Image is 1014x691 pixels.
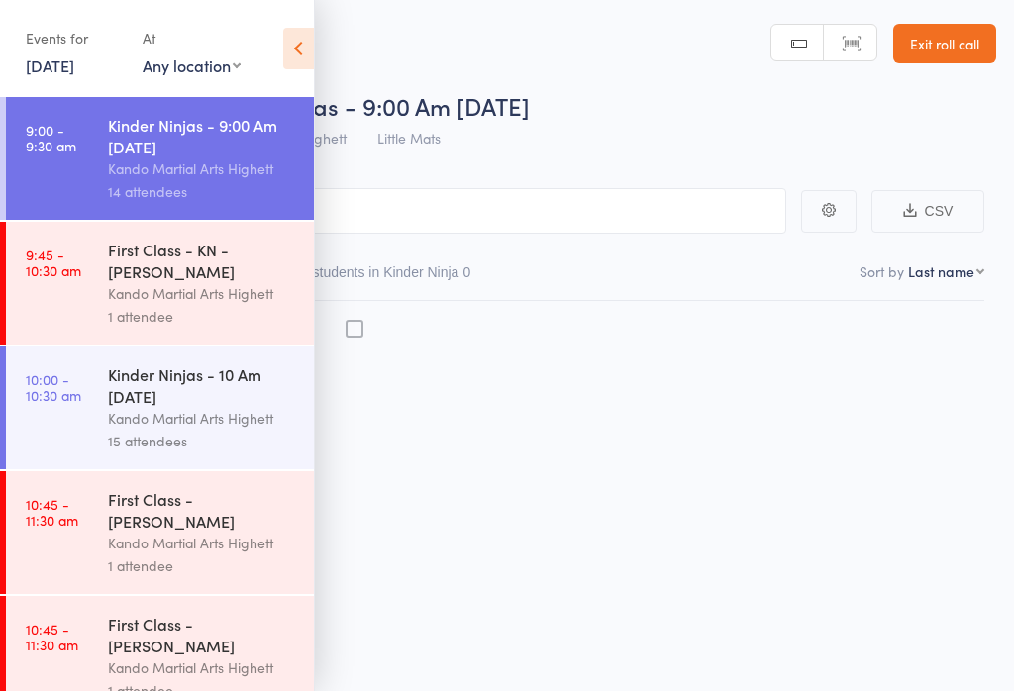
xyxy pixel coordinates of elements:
button: Other students in Kinder Ninja0 [274,254,471,300]
time: 9:00 - 9:30 am [26,122,76,153]
a: Exit roll call [893,24,996,63]
div: 15 attendees [108,430,297,452]
div: 1 attendee [108,554,297,577]
div: Kando Martial Arts Highett [108,532,297,554]
div: Kando Martial Arts Highett [108,656,297,679]
div: 0 [462,264,470,280]
time: 9:45 - 10:30 am [26,247,81,278]
div: Kando Martial Arts Highett [108,282,297,305]
div: Any location [143,54,241,76]
a: 10:00 -10:30 amKinder Ninjas - 10 Am [DATE]Kando Martial Arts Highett15 attendees [6,346,314,469]
div: 1 attendee [108,305,297,328]
div: First Class - KN - [PERSON_NAME] [108,239,297,282]
div: At [143,22,241,54]
input: Search by name [30,188,786,234]
span: Little Mats [377,128,441,148]
a: [DATE] [26,54,74,76]
div: Events for [26,22,123,54]
div: First Class - [PERSON_NAME] [108,613,297,656]
time: 10:45 - 11:30 am [26,496,78,528]
time: 10:00 - 10:30 am [26,371,81,403]
a: 10:45 -11:30 amFirst Class - [PERSON_NAME]Kando Martial Arts Highett1 attendee [6,471,314,594]
a: 9:00 -9:30 amKinder Ninjas - 9:00 Am [DATE]Kando Martial Arts Highett14 attendees [6,97,314,220]
div: Kando Martial Arts Highett [108,407,297,430]
div: Kinder Ninjas - 9:00 Am [DATE] [108,114,297,157]
a: 9:45 -10:30 amFirst Class - KN - [PERSON_NAME]Kando Martial Arts Highett1 attendee [6,222,314,345]
div: 14 attendees [108,180,297,203]
div: First Class - [PERSON_NAME] [108,488,297,532]
button: CSV [871,190,984,233]
span: Kinder Ninjas - 9:00 Am [DATE] [196,89,530,122]
div: Kando Martial Arts Highett [108,157,297,180]
label: Sort by [860,261,904,281]
time: 10:45 - 11:30 am [26,621,78,652]
div: Kinder Ninjas - 10 Am [DATE] [108,363,297,407]
div: Last name [908,261,974,281]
